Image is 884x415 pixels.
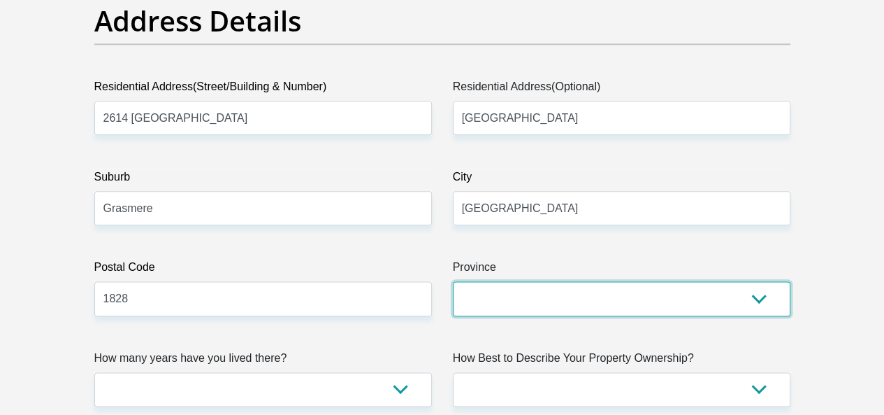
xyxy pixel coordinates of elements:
input: Postal Code [94,281,432,316]
select: Please select a value [453,372,790,407]
input: City [453,191,790,225]
input: Suburb [94,191,432,225]
h2: Address Details [94,4,790,38]
input: Valid residential address [94,101,432,135]
select: Please Select a Province [453,281,790,316]
label: Residential Address(Optional) [453,78,790,101]
select: Please select a value [94,372,432,407]
label: Suburb [94,169,432,191]
label: Residential Address(Street/Building & Number) [94,78,432,101]
label: How Best to Describe Your Property Ownership? [453,350,790,372]
label: Province [453,259,790,281]
label: Postal Code [94,259,432,281]
label: How many years have you lived there? [94,350,432,372]
input: Address line 2 (Optional) [453,101,790,135]
label: City [453,169,790,191]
